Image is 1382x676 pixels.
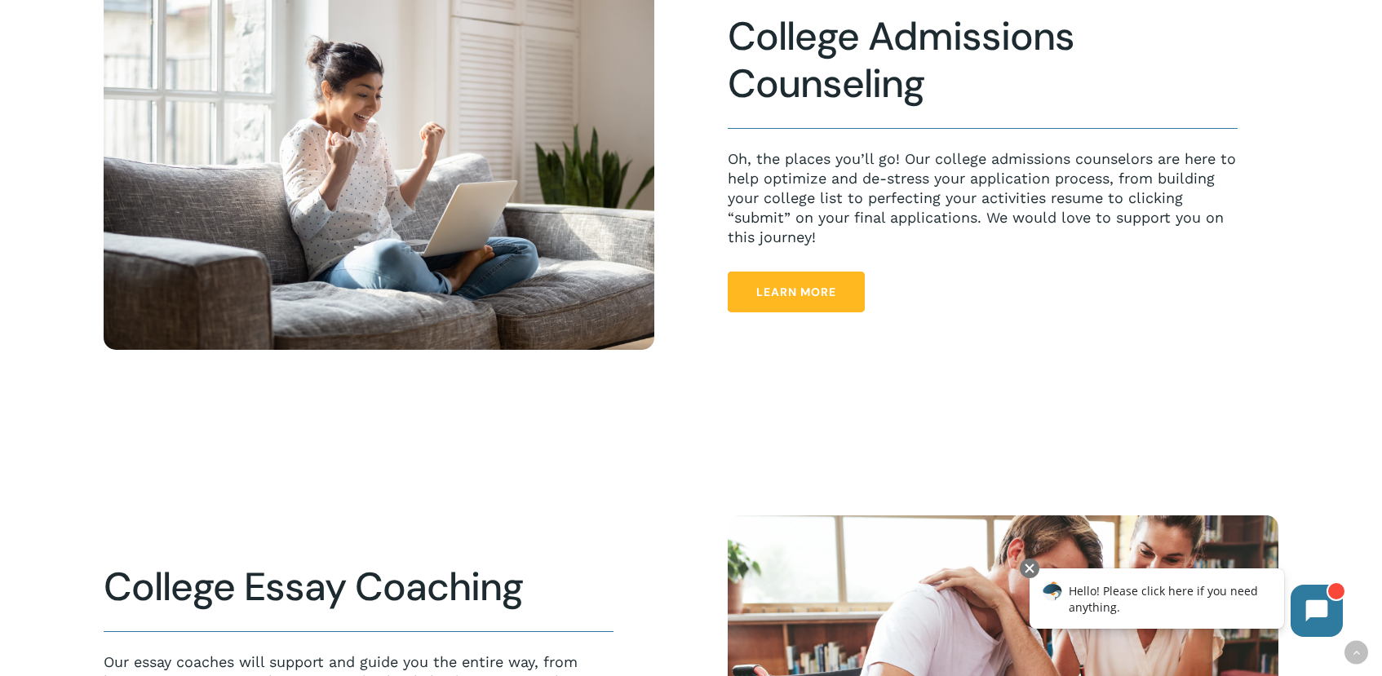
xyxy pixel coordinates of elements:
span: Learn More [756,284,836,300]
iframe: Chatbot [1012,555,1359,653]
h2: College Admissions Counseling [728,13,1238,108]
h2: College Essay Coaching [104,563,613,611]
p: Oh, the places you’ll go! Our college admissions counselors are here to help optimize and de-stre... [728,149,1238,247]
a: Learn More [728,272,865,312]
